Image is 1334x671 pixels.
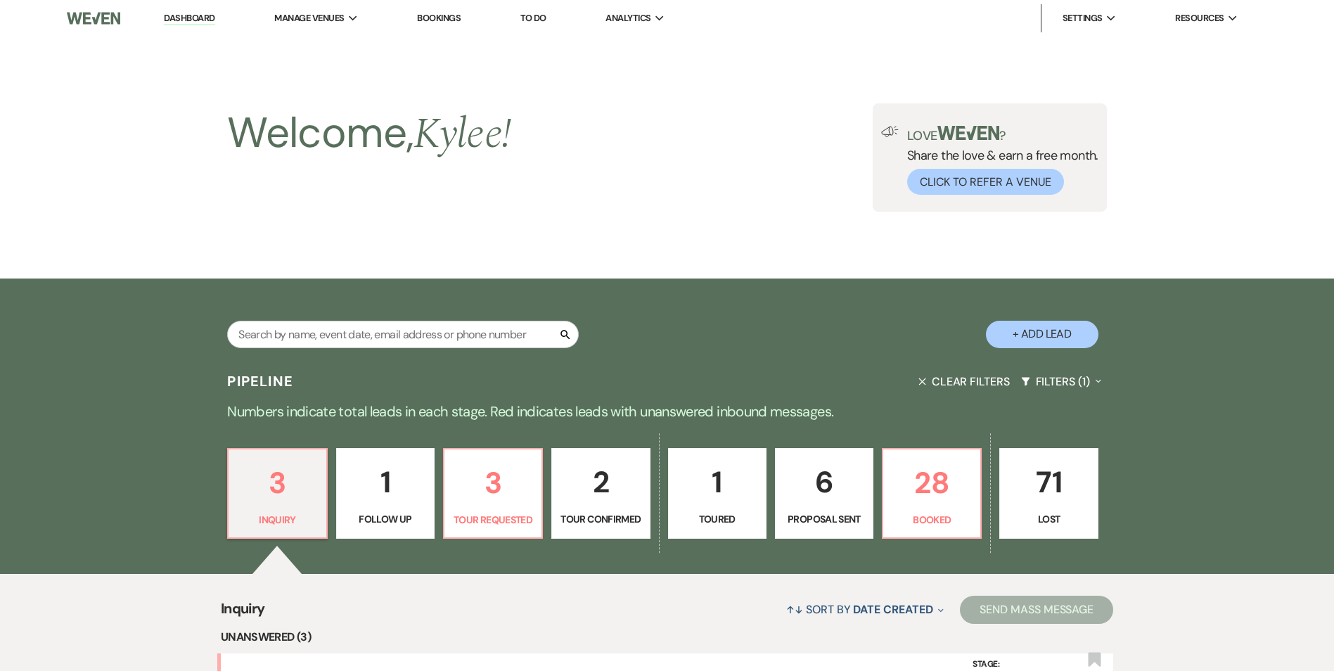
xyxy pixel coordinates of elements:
[913,363,1015,400] button: Clear Filters
[892,512,972,528] p: Booked
[453,512,533,528] p: Tour Requested
[677,511,757,527] p: Toured
[882,448,982,539] a: 28Booked
[221,628,1113,646] li: Unanswered (3)
[221,598,265,628] span: Inquiry
[336,448,435,539] a: 1Follow Up
[907,169,1064,195] button: Click to Refer a Venue
[520,12,546,24] a: To Do
[986,321,1098,348] button: + Add Lead
[1008,459,1089,506] p: 71
[345,459,425,506] p: 1
[227,448,327,539] a: 3Inquiry
[784,511,864,527] p: Proposal Sent
[274,11,344,25] span: Manage Venues
[881,126,899,137] img: loud-speaker-illustration.svg
[853,602,932,617] span: Date Created
[237,512,317,528] p: Inquiry
[668,448,767,539] a: 1Toured
[560,459,641,506] p: 2
[67,4,120,33] img: Weven Logo
[605,11,650,25] span: Analytics
[775,448,873,539] a: 6Proposal Sent
[237,459,317,506] p: 3
[164,12,214,25] a: Dashboard
[1015,363,1107,400] button: Filters (1)
[960,596,1113,624] button: Send Mass Message
[417,12,461,24] a: Bookings
[443,448,543,539] a: 3Tour Requested
[227,103,511,164] h2: Welcome,
[551,448,650,539] a: 2Tour Confirmed
[453,459,533,506] p: 3
[899,126,1098,195] div: Share the love & earn a free month.
[937,126,1000,140] img: weven-logo-green.svg
[227,321,579,348] input: Search by name, event date, email address or phone number
[227,371,293,391] h3: Pipeline
[1008,511,1089,527] p: Lost
[1175,11,1224,25] span: Resources
[560,511,641,527] p: Tour Confirmed
[784,459,864,506] p: 6
[999,448,1098,539] a: 71Lost
[1063,11,1103,25] span: Settings
[413,102,511,167] span: Kylee !
[677,459,757,506] p: 1
[345,511,425,527] p: Follow Up
[786,602,803,617] span: ↑↓
[161,400,1174,423] p: Numbers indicate total leads in each stage. Red indicates leads with unanswered inbound messages.
[781,591,949,628] button: Sort By Date Created
[892,459,972,506] p: 28
[907,126,1098,142] p: Love ?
